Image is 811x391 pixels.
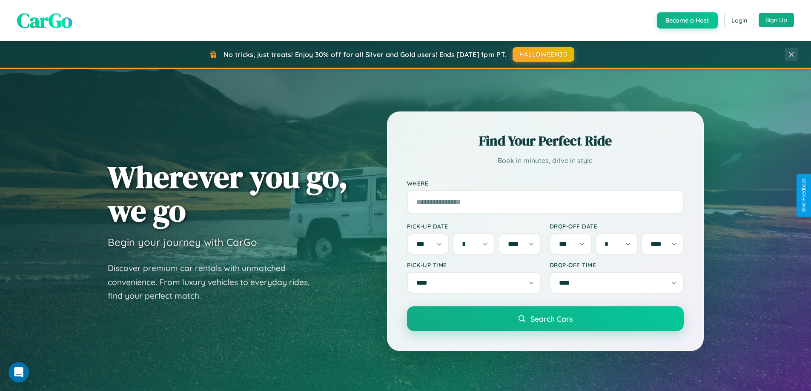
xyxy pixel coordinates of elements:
button: Search Cars [407,306,684,331]
button: Login [724,13,754,28]
button: Sign Up [759,13,794,27]
span: Search Cars [530,314,573,323]
label: Pick-up Date [407,223,541,230]
div: Give Feedback [801,178,807,213]
h3: Begin your journey with CarGo [108,236,257,248]
span: No tricks, just treats! Enjoy 30% off for all Silver and Gold users! Ends [DATE] 1pm PT. [224,50,506,59]
button: HALLOWEEN30 [513,47,574,62]
label: Pick-up Time [407,261,541,268]
label: Drop-off Time [550,261,684,268]
span: CarGo [17,6,72,34]
p: Book in minutes, drive in style [407,154,684,167]
h1: Wherever you go, we go [108,160,348,227]
button: Become a Host [657,12,718,29]
p: Discover premium car rentals with unmatched convenience. From luxury vehicles to everyday rides, ... [108,261,321,303]
label: Drop-off Date [550,223,684,230]
h2: Find Your Perfect Ride [407,131,684,150]
label: Where [407,180,684,187]
iframe: Intercom live chat [9,362,29,382]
